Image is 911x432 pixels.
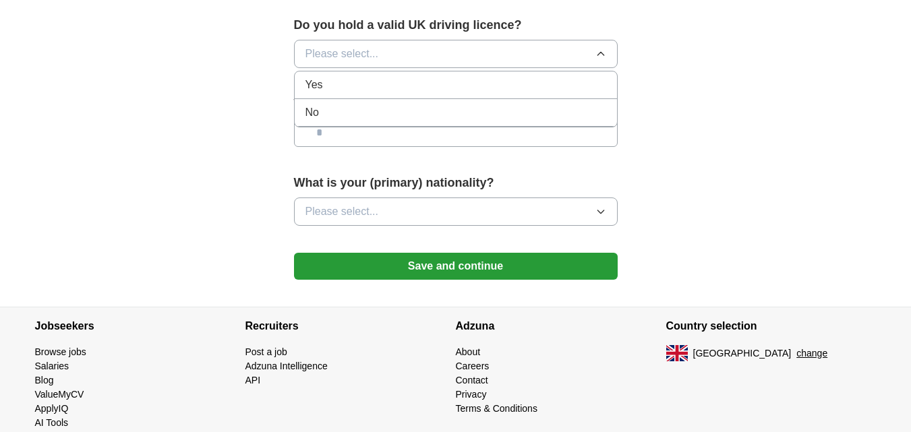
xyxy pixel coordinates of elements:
a: ApplyIQ [35,403,69,414]
a: Privacy [456,389,487,400]
span: Please select... [305,204,379,220]
a: Terms & Conditions [456,403,537,414]
a: AI Tools [35,417,69,428]
label: What is your (primary) nationality? [294,174,618,192]
button: Please select... [294,40,618,68]
label: Do you hold a valid UK driving licence? [294,16,618,34]
a: API [245,375,261,385]
a: Blog [35,375,54,385]
span: Please select... [305,46,379,62]
a: Salaries [35,361,69,371]
h4: Country selection [666,307,877,345]
a: Browse jobs [35,346,86,357]
a: ValueMyCV [35,389,84,400]
img: UK flag [666,345,688,361]
a: Careers [456,361,490,371]
span: No [305,104,319,121]
button: Save and continue [294,253,618,280]
a: Contact [456,375,488,385]
a: Adzuna Intelligence [245,361,328,371]
span: [GEOGRAPHIC_DATA] [693,346,792,361]
a: Post a job [245,346,287,357]
button: Please select... [294,197,618,226]
button: change [796,346,827,361]
a: About [456,346,481,357]
span: Yes [305,77,323,93]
